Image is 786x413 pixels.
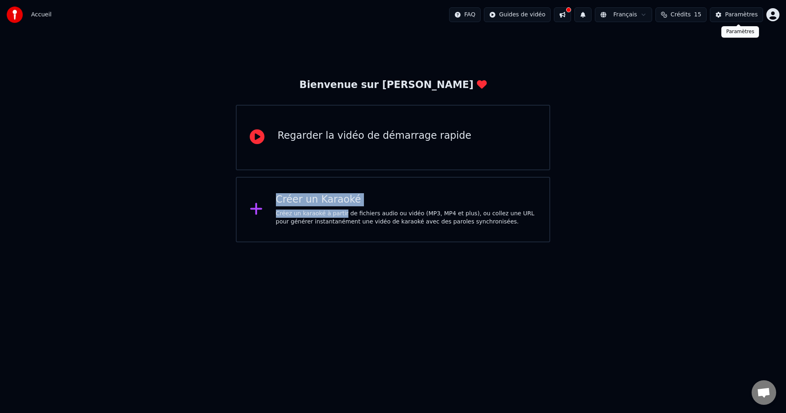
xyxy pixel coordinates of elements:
span: Crédits [671,11,691,19]
div: Créer un Karaoké [276,193,537,206]
div: Regarder la vidéo de démarrage rapide [278,129,471,142]
div: Bienvenue sur [PERSON_NAME] [299,79,486,92]
div: Créez un karaoké à partir de fichiers audio ou vidéo (MP3, MP4 et plus), ou collez une URL pour g... [276,210,537,226]
button: FAQ [449,7,481,22]
button: Paramètres [710,7,763,22]
img: youka [7,7,23,23]
nav: breadcrumb [31,11,52,19]
a: Ouvrir le chat [752,380,776,405]
div: Paramètres [725,11,758,19]
div: Paramètres [721,26,759,38]
span: 15 [694,11,701,19]
span: Accueil [31,11,52,19]
button: Guides de vidéo [484,7,551,22]
button: Crédits15 [655,7,707,22]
